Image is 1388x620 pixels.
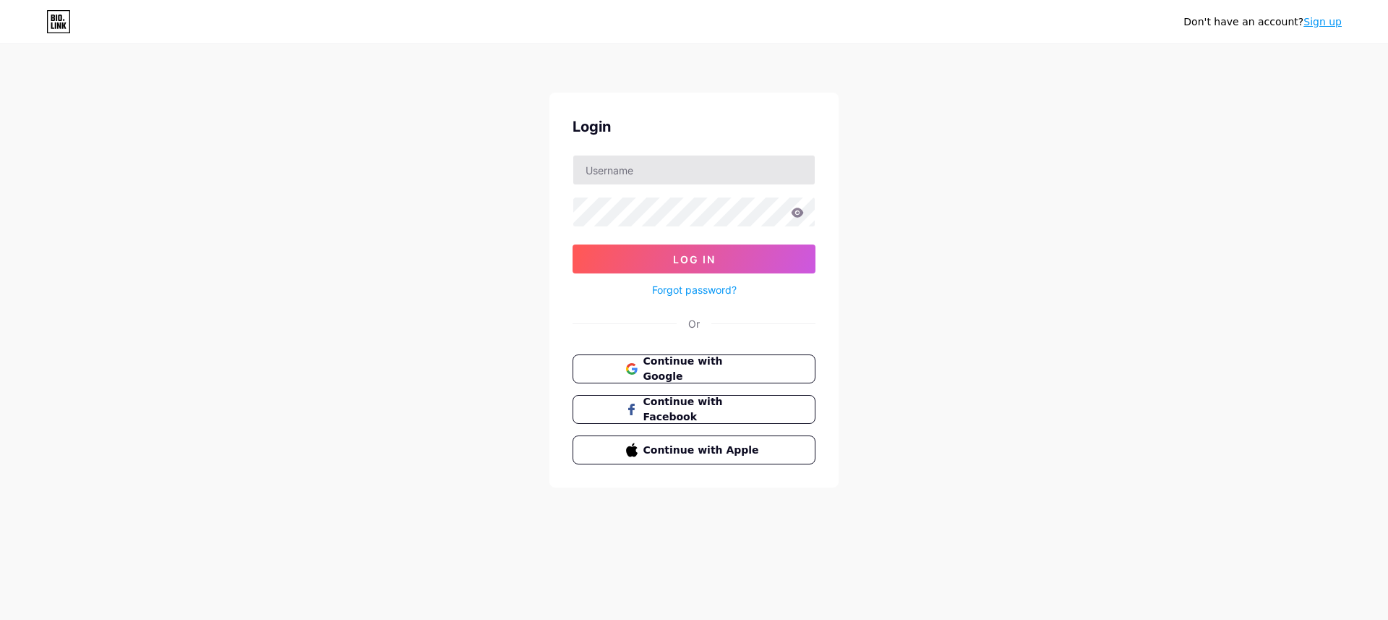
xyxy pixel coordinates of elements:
[643,394,763,425] span: Continue with Facebook
[652,282,737,297] a: Forgot password?
[1183,14,1342,30] div: Don't have an account?
[573,156,815,184] input: Username
[688,316,700,331] div: Or
[573,395,815,424] button: Continue with Facebook
[643,354,763,384] span: Continue with Google
[1303,16,1342,27] a: Sign up
[573,245,815,273] button: Log In
[643,443,763,458] span: Continue with Apple
[673,253,716,266] span: Log In
[573,436,815,464] button: Continue with Apple
[573,354,815,383] button: Continue with Google
[573,116,815,137] div: Login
